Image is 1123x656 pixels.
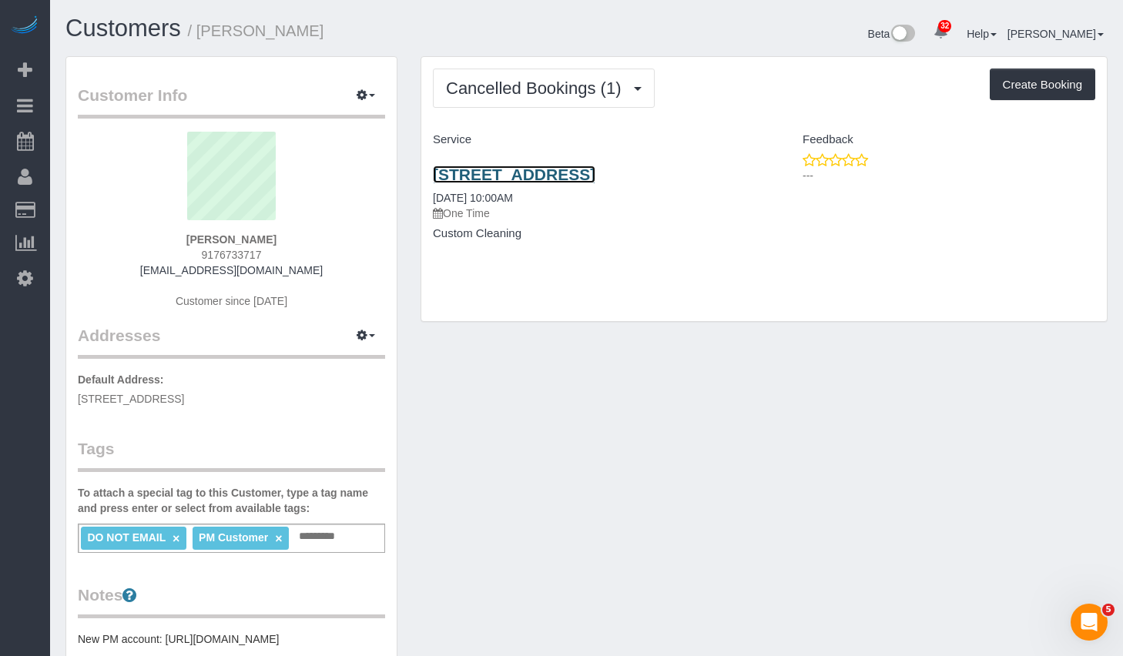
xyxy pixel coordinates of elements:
a: × [275,532,282,545]
small: / [PERSON_NAME] [188,22,324,39]
button: Create Booking [990,69,1095,101]
span: 9176733717 [202,249,262,261]
span: [STREET_ADDRESS] [78,393,184,405]
p: --- [803,168,1095,183]
span: 32 [938,20,951,32]
span: PM Customer [199,531,268,544]
a: Beta [868,28,916,40]
img: New interface [890,25,915,45]
legend: Notes [78,584,385,618]
a: [STREET_ADDRESS] [433,166,595,183]
a: [EMAIL_ADDRESS][DOMAIN_NAME] [140,264,323,276]
legend: Customer Info [78,84,385,119]
p: One Time [433,206,753,221]
span: DO NOT EMAIL [87,531,166,544]
h4: Custom Cleaning [433,227,753,240]
a: Help [967,28,997,40]
legend: Tags [78,437,385,472]
pre: New PM account: [URL][DOMAIN_NAME] [78,631,385,647]
span: Cancelled Bookings (1) [446,79,629,98]
a: [PERSON_NAME] [1007,28,1104,40]
a: Customers [65,15,181,42]
label: Default Address: [78,372,164,387]
a: [DATE] 10:00AM [433,192,513,204]
a: × [173,532,179,545]
button: Cancelled Bookings (1) [433,69,655,108]
iframe: Intercom live chat [1071,604,1108,641]
label: To attach a special tag to this Customer, type a tag name and press enter or select from availabl... [78,485,385,516]
a: 32 [926,15,956,49]
img: Automaid Logo [9,15,40,37]
h4: Service [433,133,753,146]
span: Customer since [DATE] [176,295,287,307]
span: 5 [1102,604,1115,616]
h4: Feedback [776,133,1095,146]
strong: [PERSON_NAME] [186,233,277,246]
